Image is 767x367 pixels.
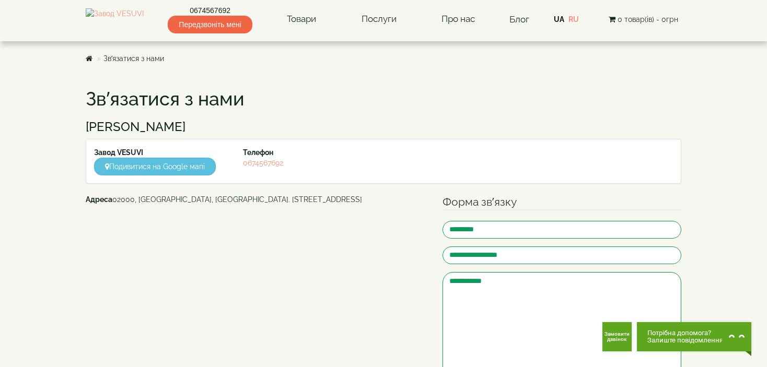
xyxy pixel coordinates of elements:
a: Подивитися на Google мапі [94,158,216,175]
h3: [PERSON_NAME] [86,120,681,134]
a: UA [554,15,564,23]
a: 0674567692 [243,159,283,167]
span: Передзвоніть мені [168,16,252,33]
a: Про нас [431,7,485,31]
span: Залиште повідомлення [647,337,723,344]
a: Послуги [351,7,407,31]
button: 0 товар(ів) - 0грн [606,14,681,25]
a: Блог [509,14,529,25]
span: Замовити дзвінок [605,332,630,342]
strong: Завод VESUVI [94,148,143,157]
address: 02000, [GEOGRAPHIC_DATA], [GEOGRAPHIC_DATA]. [STREET_ADDRESS] [86,194,427,205]
button: Chat button [637,322,751,351]
strong: Телефон [243,148,273,157]
a: 0674567692 [168,5,252,16]
a: RU [568,15,579,23]
a: Товари [276,7,327,31]
a: Зв’язатися з нами [103,54,164,63]
span: Потрібна допомога? [647,329,723,337]
img: Завод VESUVI [86,8,144,30]
h1: Зв’язатися з нами [86,89,681,110]
button: Get Call button [602,322,632,351]
span: 0 товар(ів) - 0грн [618,15,678,23]
legend: Форма зв’язку [443,194,682,210]
b: Адреса [86,195,112,204]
